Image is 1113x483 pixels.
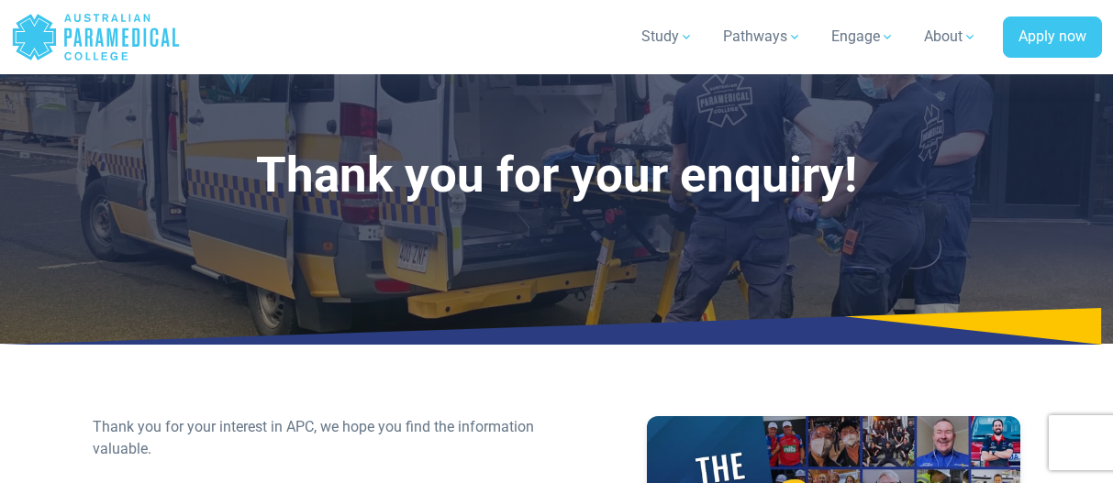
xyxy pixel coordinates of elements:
[11,7,181,67] a: Australian Paramedical College
[630,11,705,62] a: Study
[913,11,988,62] a: About
[820,11,906,62] a: Engage
[93,147,1020,204] h1: Thank you for your enquiry!
[1003,16,1102,59] a: Apply now
[93,416,545,460] div: Thank you for your interest in APC, we hope you find the information valuable.
[712,11,813,62] a: Pathways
